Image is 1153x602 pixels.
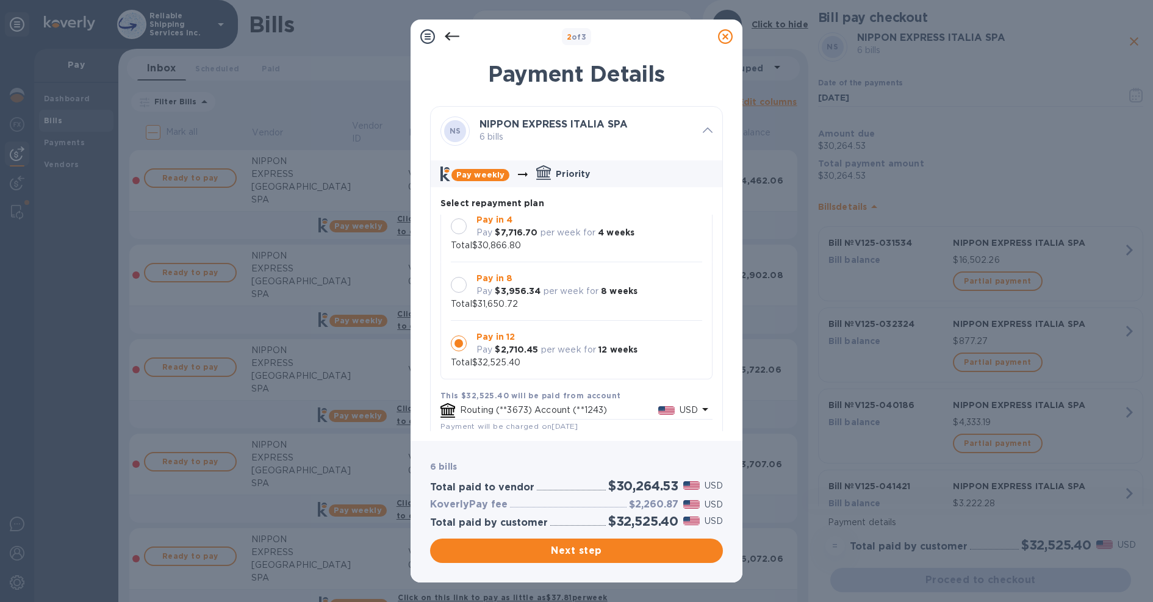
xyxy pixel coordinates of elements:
p: 6 bills [480,131,693,143]
p: Pay [476,343,492,356]
h3: KoverlyPay fee [430,499,508,511]
b: of 3 [567,32,587,41]
p: Pay [476,226,492,239]
b: Pay in 4 [476,215,512,224]
h3: Total paid by customer [430,517,548,529]
p: Total $32,525.40 [451,356,520,369]
p: Pay [476,285,492,298]
b: 6 bills [430,462,457,471]
img: USD [683,481,700,490]
b: $2,710.45 [495,345,538,354]
b: NS [450,126,461,135]
img: USD [683,517,700,525]
b: Pay in 8 [476,273,512,283]
img: USD [683,500,700,509]
p: USD [680,404,698,417]
h3: $2,260.87 [629,499,678,511]
p: Routing (**3673) Account (**1243) [460,404,658,417]
p: per week for [541,226,596,239]
p: USD [705,498,723,511]
span: Payment will be charged on [DATE] [440,421,578,431]
b: $7,716.70 [495,228,537,237]
b: Select repayment plan [440,198,544,208]
p: USD [705,515,723,528]
b: 12 weeks [598,345,638,354]
h2: $30,264.53 [608,478,678,493]
b: $3,956.34 [495,286,541,296]
h2: $32,525.40 [608,514,678,529]
p: Priority [556,168,590,180]
b: 4 weeks [598,228,634,237]
p: Total $30,866.80 [451,239,521,252]
h1: Payment Details [430,61,723,87]
p: Total $31,650.72 [451,298,518,310]
span: 2 [567,32,572,41]
b: Pay weekly [456,170,505,179]
b: NIPPON EXPRESS ITALIA SPA [480,118,628,130]
div: NSNIPPON EXPRESS ITALIA SPA 6 bills [431,107,722,156]
button: Next step [430,539,723,563]
p: per week for [544,285,599,298]
b: Pay in 12 [476,332,515,342]
h3: Total paid to vendor [430,482,534,493]
p: USD [705,479,723,492]
p: per week for [541,343,597,356]
span: Next step [440,543,713,558]
b: This $32,525.40 will be paid from account [440,391,620,400]
b: 8 weeks [601,286,638,296]
img: USD [658,406,675,415]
